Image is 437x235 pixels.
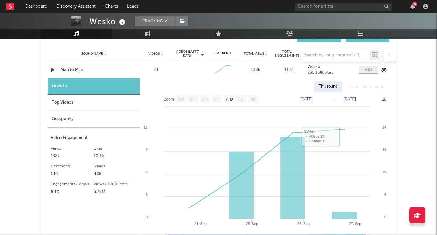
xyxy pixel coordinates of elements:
[48,111,140,128] div: Geography
[194,222,207,226] text: 24. Sep
[297,222,310,226] text: 26. Sep
[307,65,320,69] strong: Wesko
[412,2,417,6] div: 9
[307,65,352,69] a: Wesko
[48,78,140,95] div: Growth
[384,193,386,196] text: 6
[250,97,255,102] text: All
[241,67,271,73] div: 138k
[51,188,94,196] div: 8.1%
[51,152,94,160] div: 138k
[225,97,233,102] text: YTD
[51,145,94,152] div: Views
[410,4,415,9] button: 9
[384,215,386,219] text: 0
[307,71,352,75] div: 231k followers
[214,97,220,102] text: 6m
[146,170,148,174] text: 6
[51,170,94,178] div: 144
[295,3,392,11] input: Search for artists
[94,170,137,178] div: 488
[246,222,258,226] text: 25. Sep
[94,162,137,170] div: Shares
[94,145,137,152] div: Likes
[51,162,94,170] div: Comments
[94,188,137,196] div: 5.76M
[51,180,94,188] div: Engagements / Views
[301,53,369,58] input: Search by song name or URL
[146,148,148,151] text: 9
[382,148,386,151] text: 18
[48,95,140,111] div: Top Videos
[94,180,137,188] div: Views / 1000 Posts
[382,170,386,174] text: 12
[239,97,243,102] text: 1y
[333,97,336,101] text: →
[179,97,184,102] text: 1w
[274,67,304,73] div: 11.3k
[60,67,128,73] a: Man to Man
[349,222,361,226] text: 27. Sep
[300,97,313,101] text: [DATE]
[141,67,171,73] div: 24
[314,81,342,92] div: This sound
[144,125,148,129] text: 12
[135,16,176,26] button: Tracking
[94,152,137,160] div: 10.6k
[146,215,148,219] text: 0
[89,16,127,27] div: Wesko
[202,97,208,102] text: 3m
[190,97,196,102] text: 1m
[146,193,148,196] text: 3
[164,97,174,102] text: Zoom
[344,97,356,101] text: [DATE]
[346,81,388,92] div: All sounds for song
[51,134,136,142] div: Video Engagement
[382,125,386,129] text: 24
